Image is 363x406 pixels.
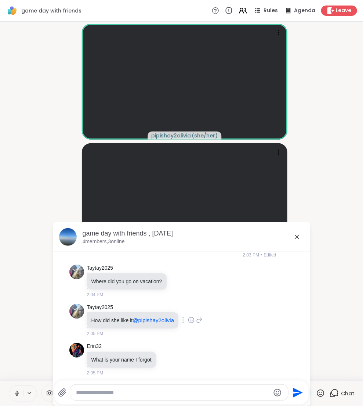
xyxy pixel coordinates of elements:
p: 4 members, 3 online [83,238,125,245]
span: 2:05 PM [87,370,104,376]
img: https://sharewell-space-live.sfo3.digitaloceanspaces.com/user-generated/e7455af9-44b9-465a-9341-a... [69,343,84,358]
p: Where did you go on vacation? [91,278,162,285]
span: 2:03 PM [243,252,259,258]
span: 2:04 PM [87,291,104,298]
span: Edited [264,252,276,258]
span: pipishay2olivia [152,132,191,139]
img: https://sharewell-space-live.sfo3.digitaloceanspaces.com/user-generated/fd3fe502-7aaa-4113-b76c-3... [69,304,84,319]
a: Erin32 [87,343,102,350]
span: @pipishay2olivia [133,317,174,323]
span: Leave [336,7,351,14]
span: • [261,252,262,258]
span: Agenda [294,7,315,14]
img: ShareWell Logomark [6,4,18,17]
span: game day with friends [21,7,81,14]
a: Taytay2025 [87,265,113,272]
p: What is your name I forgot [91,356,152,363]
div: game day with friends , [DATE] [83,229,304,238]
a: Taytay2025 [87,304,113,311]
span: Rules [264,7,278,14]
img: https://sharewell-space-live.sfo3.digitaloceanspaces.com/user-generated/fd3fe502-7aaa-4113-b76c-3... [69,265,84,279]
span: 2:05 PM [87,330,104,337]
p: How did she like it [91,317,174,324]
span: Chat [341,390,354,397]
span: ( she/her ) [192,132,218,139]
img: game day with friends , Oct 08 [59,228,77,246]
